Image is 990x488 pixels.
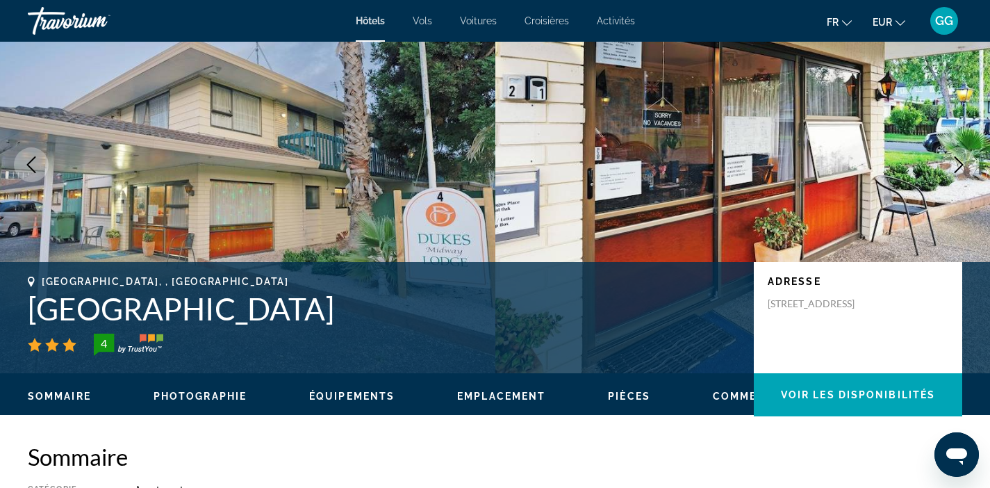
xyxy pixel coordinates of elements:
h2: Sommaire [28,443,962,471]
span: EUR [873,17,892,28]
span: Pièces [608,391,650,402]
span: Commentaires [713,391,807,402]
a: Travorium [28,3,167,39]
button: Photographie [154,390,247,402]
button: Commentaires [713,390,807,402]
h1: [GEOGRAPHIC_DATA] [28,291,740,327]
a: Voitures [460,15,497,26]
button: Emplacement [457,390,545,402]
span: fr [827,17,839,28]
button: Équipements [309,390,395,402]
span: Emplacement [457,391,545,402]
span: Voir les disponibilités [781,389,935,400]
button: Next image [941,147,976,182]
a: Activités [597,15,635,26]
button: User Menu [926,6,962,35]
button: Pièces [608,390,650,402]
p: Adresse [768,276,948,287]
a: Hôtels [356,15,385,26]
button: Voir les disponibilités [754,373,962,416]
span: Sommaire [28,391,91,402]
a: Vols [413,15,432,26]
span: Équipements [309,391,395,402]
span: GG [935,14,953,28]
div: 4 [90,335,117,352]
button: Previous image [14,147,49,182]
a: Croisières [525,15,569,26]
span: [GEOGRAPHIC_DATA], , [GEOGRAPHIC_DATA] [42,276,289,287]
button: Change language [827,12,852,32]
span: Photographie [154,391,247,402]
img: trustyou-badge-hor.svg [94,334,163,356]
button: Change currency [873,12,905,32]
button: Sommaire [28,390,91,402]
p: [STREET_ADDRESS] [768,298,879,310]
iframe: Bouton de lancement de la fenêtre de messagerie [934,432,979,477]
